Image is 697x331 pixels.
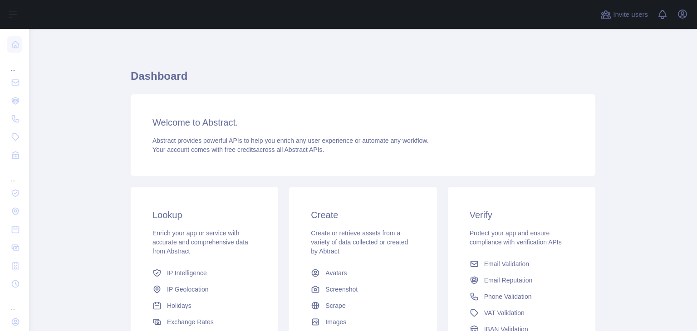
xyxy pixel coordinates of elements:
span: Screenshot [325,285,358,294]
a: Exchange Rates [149,314,260,330]
span: Holidays [167,301,191,310]
span: Protect your app and ensure compliance with verification APIs [470,229,562,246]
a: Avatars [307,265,418,281]
span: Images [325,317,346,326]
span: IP Intelligence [167,268,207,277]
div: ... [7,54,22,73]
span: VAT Validation [484,308,525,317]
a: Phone Validation [466,288,577,305]
a: Holidays [149,297,260,314]
span: Abstract provides powerful APIs to help you enrich any user experience or automate any workflow. [152,137,429,144]
a: Email Reputation [466,272,577,288]
span: Email Validation [484,259,529,268]
span: IP Geolocation [167,285,209,294]
span: Scrape [325,301,345,310]
button: Invite users [599,7,650,22]
span: Invite users [613,10,648,20]
h3: Create [311,209,415,221]
a: Images [307,314,418,330]
a: Email Validation [466,256,577,272]
a: Screenshot [307,281,418,297]
a: VAT Validation [466,305,577,321]
h3: Lookup [152,209,256,221]
h1: Dashboard [131,69,595,91]
h3: Verify [470,209,574,221]
span: Exchange Rates [167,317,214,326]
a: Scrape [307,297,418,314]
span: Email Reputation [484,276,533,285]
span: Your account comes with across all Abstract APIs. [152,146,324,153]
h3: Welcome to Abstract. [152,116,574,129]
span: Avatars [325,268,347,277]
span: Enrich your app or service with accurate and comprehensive data from Abstract [152,229,248,255]
div: ... [7,165,22,183]
a: IP Geolocation [149,281,260,297]
span: free credits [225,146,256,153]
a: IP Intelligence [149,265,260,281]
span: Create or retrieve assets from a variety of data collected or created by Abtract [311,229,408,255]
span: Phone Validation [484,292,532,301]
div: ... [7,294,22,312]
